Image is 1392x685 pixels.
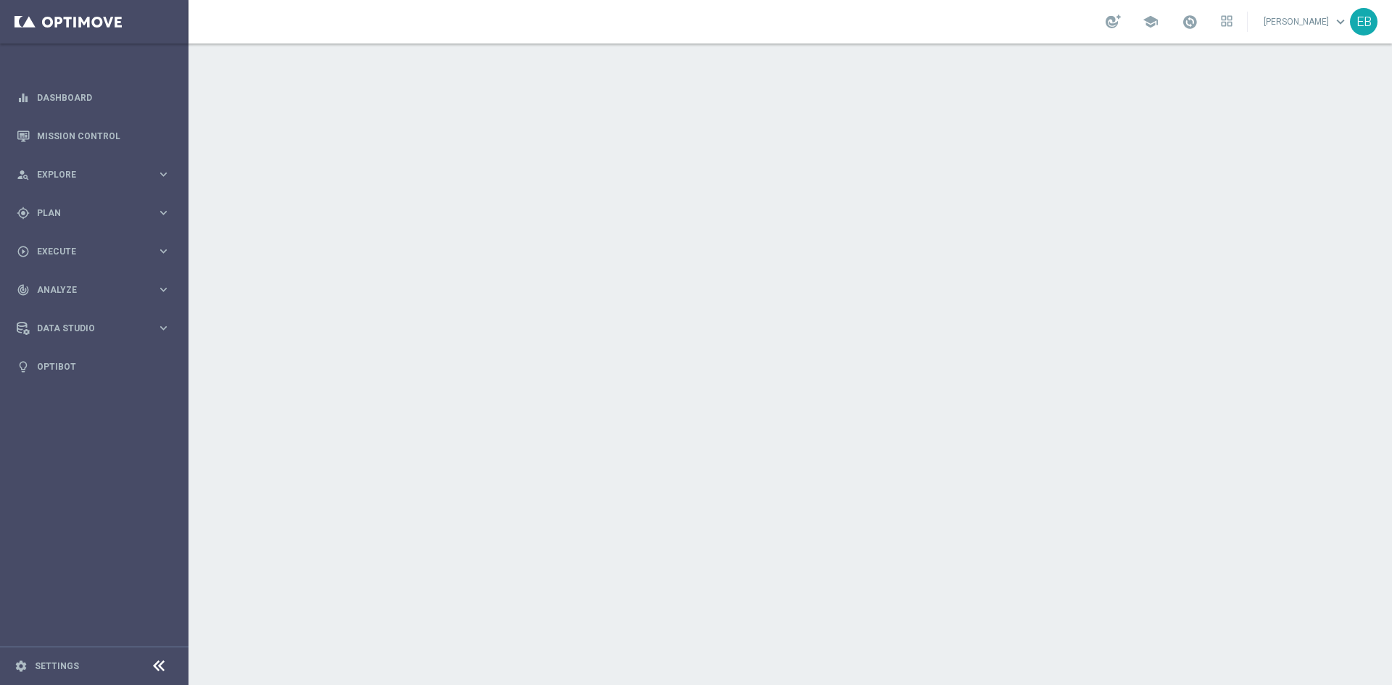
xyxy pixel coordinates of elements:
[17,347,170,386] div: Optibot
[37,347,170,386] a: Optibot
[17,168,157,181] div: Explore
[1143,14,1159,30] span: school
[37,117,170,155] a: Mission Control
[37,170,157,179] span: Explore
[17,207,30,220] i: gps_fixed
[37,78,170,117] a: Dashboard
[157,244,170,258] i: keyboard_arrow_right
[1262,11,1350,33] a: [PERSON_NAME]
[17,283,30,296] i: track_changes
[1350,8,1377,36] div: EB
[37,209,157,217] span: Plan
[157,283,170,296] i: keyboard_arrow_right
[37,286,157,294] span: Analyze
[17,283,157,296] div: Analyze
[17,322,157,335] div: Data Studio
[17,78,170,117] div: Dashboard
[37,247,157,256] span: Execute
[17,117,170,155] div: Mission Control
[1333,14,1348,30] span: keyboard_arrow_down
[35,662,79,671] a: Settings
[17,91,30,104] i: equalizer
[17,360,30,373] i: lightbulb
[14,660,28,673] i: settings
[17,168,30,181] i: person_search
[17,245,30,258] i: play_circle_outline
[17,207,157,220] div: Plan
[157,167,170,181] i: keyboard_arrow_right
[37,324,157,333] span: Data Studio
[157,206,170,220] i: keyboard_arrow_right
[17,245,157,258] div: Execute
[157,321,170,335] i: keyboard_arrow_right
